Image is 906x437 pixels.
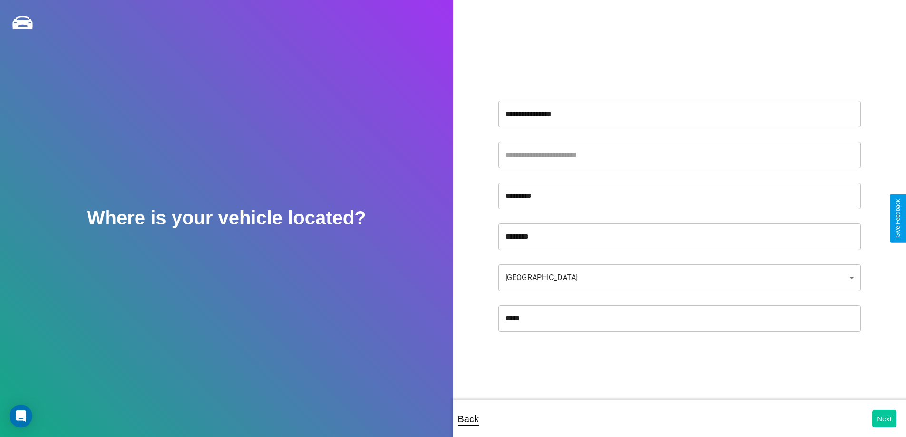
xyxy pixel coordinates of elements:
[895,199,901,238] div: Give Feedback
[498,264,861,291] div: [GEOGRAPHIC_DATA]
[458,410,479,427] p: Back
[872,410,896,427] button: Next
[87,207,366,229] h2: Where is your vehicle located?
[10,405,32,427] div: Open Intercom Messenger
